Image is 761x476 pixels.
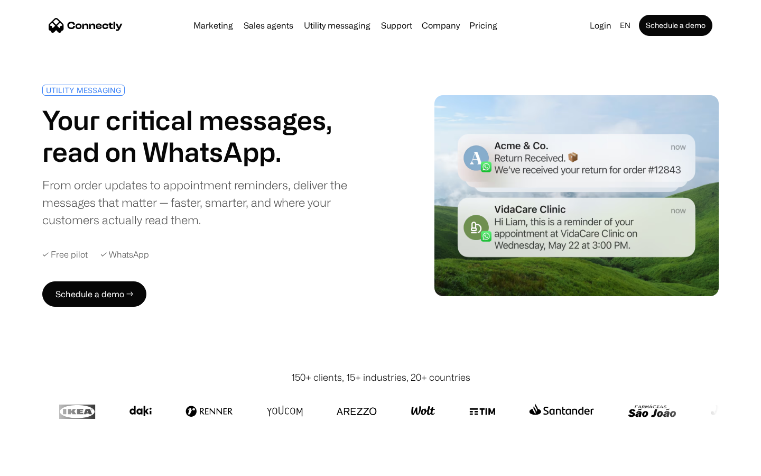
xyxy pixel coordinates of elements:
div: UTILITY MESSAGING [46,86,121,94]
ul: Language list [21,457,63,472]
div: Company [422,18,460,33]
a: Sales agents [239,21,298,30]
h1: Your critical messages, read on WhatsApp. [42,104,376,168]
a: Login [586,18,616,33]
div: 150+ clients, 15+ industries, 20+ countries [291,370,470,385]
a: Utility messaging [300,21,375,30]
a: Pricing [465,21,502,30]
div: ✓ WhatsApp [100,250,149,260]
a: Support [377,21,416,30]
a: Schedule a demo [639,15,712,36]
div: From order updates to appointment reminders, deliver the messages that matter — faster, smarter, ... [42,176,376,228]
div: ✓ Free pilot [42,250,88,260]
a: Marketing [189,21,237,30]
div: en [620,18,630,33]
aside: Language selected: English [11,456,63,472]
a: Schedule a demo → [42,281,146,307]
